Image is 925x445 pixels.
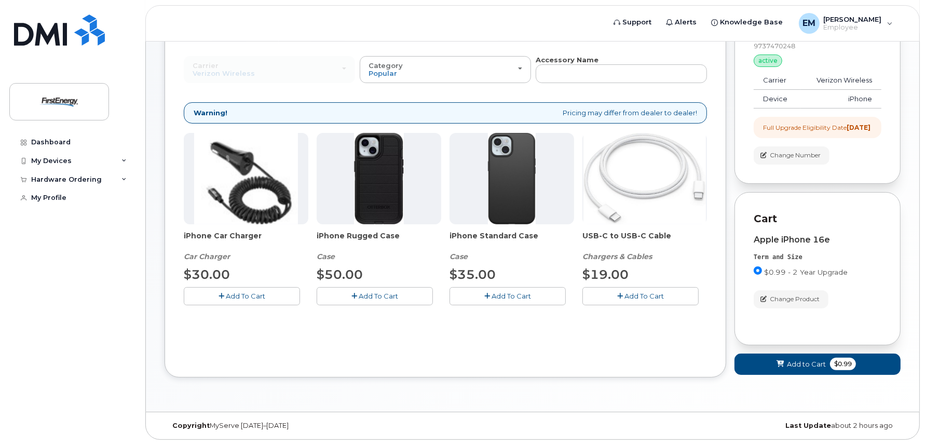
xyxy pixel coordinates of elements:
[770,294,820,304] span: Change Product
[785,422,831,429] strong: Last Update
[194,133,298,224] img: iphonesecg.jpg
[754,253,881,262] div: Term and Size
[764,268,848,276] span: $0.99 - 2 Year Upgrade
[369,69,397,77] span: Popular
[880,400,917,437] iframe: Messenger Launcher
[184,287,300,305] button: Add To Cart
[184,102,707,124] div: Pricing may differ from dealer to dealer!
[624,292,664,300] span: Add To Cart
[360,56,531,83] button: Category Popular
[165,422,410,430] div: MyServe [DATE]–[DATE]
[623,17,652,28] span: Support
[317,287,433,305] button: Add To Cart
[450,252,468,261] em: Case
[787,359,826,369] span: Add to Cart
[720,17,783,28] span: Knowledge Base
[450,267,496,282] span: $35.00
[317,267,363,282] span: $50.00
[583,133,706,224] img: USB-C.jpg
[655,422,901,430] div: about 2 hours ago
[194,108,227,118] strong: Warning!
[824,23,882,32] span: Employee
[824,15,882,23] span: [PERSON_NAME]
[754,235,881,245] div: Apple iPhone 16e
[582,231,707,251] span: USB-C to USB-C Cable
[536,56,598,64] strong: Accessory Name
[754,55,782,67] div: active
[184,231,308,262] div: iPhone Car Charger
[704,12,791,33] a: Knowledge Base
[582,287,699,305] button: Add To Cart
[754,42,881,50] div: 9737470248
[450,231,574,251] span: iPhone Standard Case
[172,422,210,429] strong: Copyright
[659,12,704,33] a: Alerts
[763,123,870,132] div: Full Upgrade Eligibility Date
[734,354,901,375] button: Add to Cart $0.99
[607,12,659,33] a: Support
[800,90,881,109] td: iPhone
[847,124,870,131] strong: [DATE]
[754,90,800,109] td: Device
[492,292,531,300] span: Add To Cart
[754,266,762,275] input: $0.99 - 2 Year Upgrade
[450,287,566,305] button: Add To Cart
[800,71,881,90] td: Verizon Wireless
[770,151,821,160] span: Change Number
[754,290,828,308] button: Change Product
[359,292,398,300] span: Add To Cart
[802,17,815,30] span: EM
[226,292,265,300] span: Add To Cart
[317,231,441,262] div: iPhone Rugged Case
[184,231,308,251] span: iPhone Car Charger
[582,267,629,282] span: $19.00
[754,71,800,90] td: Carrier
[369,61,403,70] span: Category
[354,133,403,224] img: Defender.jpg
[830,358,856,370] span: $0.99
[792,13,900,34] div: Enman, Michelle L
[450,231,574,262] div: iPhone Standard Case
[754,146,829,165] button: Change Number
[488,133,535,224] img: Symmetry.jpg
[184,252,230,261] em: Car Charger
[184,267,230,282] span: $30.00
[582,252,652,261] em: Chargers & Cables
[754,211,881,226] p: Cart
[582,231,707,262] div: USB-C to USB-C Cable
[317,252,335,261] em: Case
[675,17,697,28] span: Alerts
[317,231,441,251] span: iPhone Rugged Case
